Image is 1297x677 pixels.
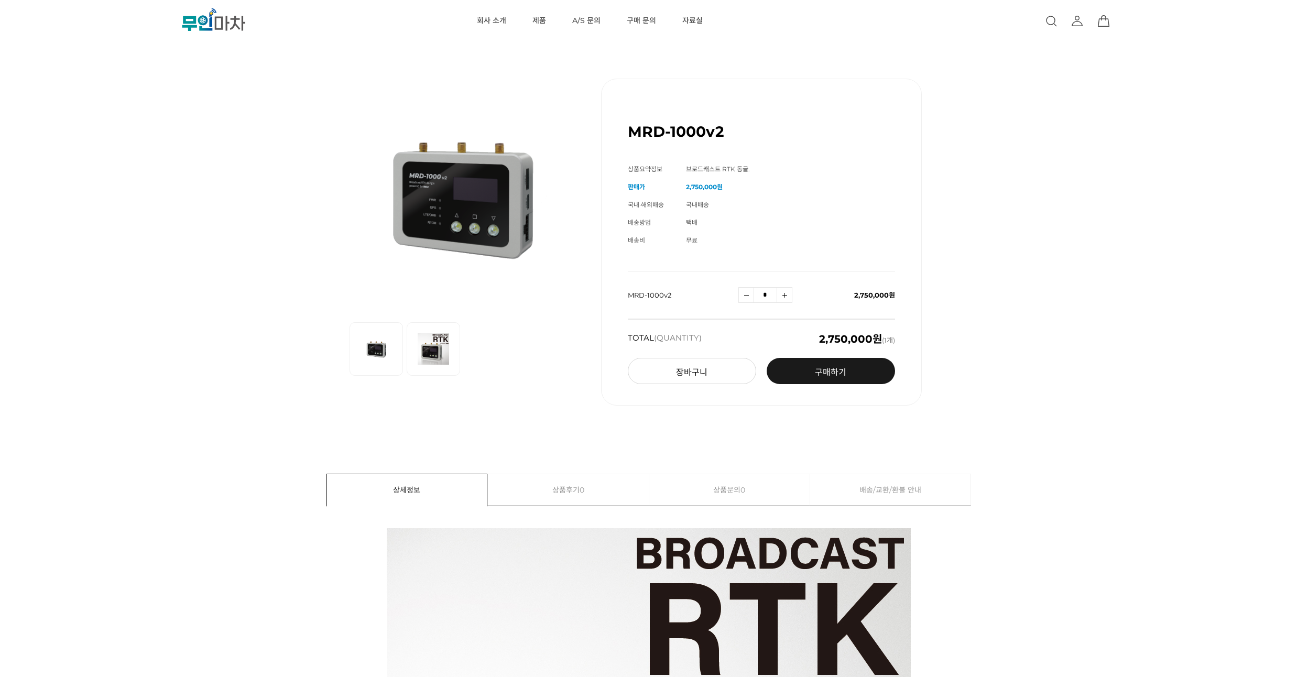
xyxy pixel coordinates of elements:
[815,367,846,377] span: 구매하기
[628,236,645,244] span: 배송비
[767,358,895,384] a: 구매하기
[686,219,697,226] span: 택배
[654,333,702,343] span: (QUANTITY)
[327,474,487,506] a: 상세정보
[628,201,664,209] span: 국내·해외배송
[628,123,724,140] h1: MRD-1000v2
[628,358,756,384] button: 장바구니
[777,287,792,303] a: 수량증가
[819,334,895,344] span: (1개)
[686,165,750,173] span: 브로드캐스트 RTK 동글.
[738,287,754,303] a: 수량감소
[580,474,584,506] span: 0
[649,474,810,506] a: 상품문의0
[628,165,662,173] span: 상품요약정보
[628,271,738,319] td: MRD-1000v2
[628,183,645,191] span: 판매가
[686,201,709,209] span: 국내배송
[628,219,651,226] span: 배송방법
[810,474,971,506] a: 배송/교환/환불 안내
[350,79,575,309] img: MRD-1000v2
[628,334,702,344] strong: TOTAL
[488,474,649,506] a: 상품후기0
[819,333,882,345] em: 2,750,000원
[686,236,697,244] span: 무료
[740,474,745,506] span: 0
[686,183,723,191] strong: 2,750,000원
[854,291,895,299] span: 2,750,000원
